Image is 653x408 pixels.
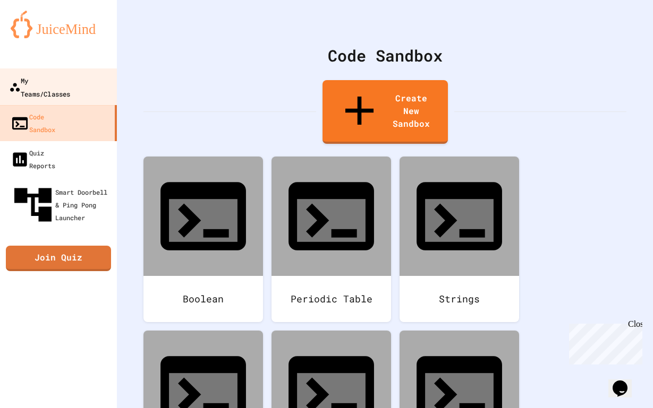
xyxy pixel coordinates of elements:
div: Boolean [143,276,263,322]
a: Boolean [143,157,263,322]
div: Chat with us now!Close [4,4,73,67]
a: Join Quiz [6,246,111,271]
iframe: chat widget [565,319,642,364]
a: Create New Sandbox [323,80,448,144]
div: Quiz Reports [11,146,55,172]
iframe: chat widget [608,366,642,397]
div: Periodic Table [272,276,391,322]
div: Smart Doorbell & Ping Pong Launcher [11,183,113,227]
div: My Teams/Classes [9,74,70,100]
div: Code Sandbox [143,44,626,67]
a: Periodic Table [272,157,391,322]
img: logo-orange.svg [11,11,106,38]
a: Strings [400,157,519,322]
div: Code Sandbox [11,110,55,136]
div: Strings [400,276,519,322]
